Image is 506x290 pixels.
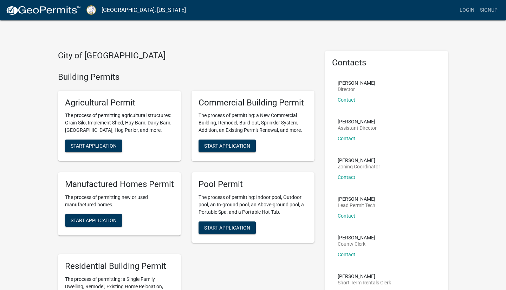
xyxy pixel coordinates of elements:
[338,235,375,240] p: [PERSON_NAME]
[338,97,355,103] a: Contact
[338,158,380,163] p: [PERSON_NAME]
[65,194,174,208] p: The process of permitting new or used manufactured homes.
[338,174,355,180] a: Contact
[65,214,122,227] button: Start Application
[338,196,375,201] p: [PERSON_NAME]
[204,225,250,231] span: Start Application
[199,140,256,152] button: Start Application
[338,80,375,85] p: [PERSON_NAME]
[65,98,174,108] h5: Agricultural Permit
[199,221,256,234] button: Start Application
[65,261,174,271] h5: Residential Building Permit
[65,179,174,189] h5: Manufactured Homes Permit
[338,252,355,257] a: Contact
[338,203,375,208] p: Lead Permit Tech
[457,4,477,17] a: Login
[204,143,250,149] span: Start Application
[199,179,307,189] h5: Pool Permit
[71,143,117,149] span: Start Application
[338,274,391,279] p: [PERSON_NAME]
[338,164,380,169] p: Zoning Coordinator
[338,241,375,246] p: County Clerk
[199,98,307,108] h5: Commercial Building Permit
[199,194,307,216] p: The process of permitting: Indoor pool, Outdoor pool, an In-ground pool, an Above-ground pool, a ...
[338,213,355,219] a: Contact
[58,72,314,82] h4: Building Permits
[65,140,122,152] button: Start Application
[102,4,186,16] a: [GEOGRAPHIC_DATA], [US_STATE]
[332,58,441,68] h5: Contacts
[71,218,117,223] span: Start Application
[338,87,375,92] p: Director
[58,51,314,61] h4: City of [GEOGRAPHIC_DATA]
[338,136,355,141] a: Contact
[199,112,307,134] p: The process of permitting: a New Commercial Building, Remodel, Build-out, Sprinkler System, Addit...
[338,119,377,124] p: [PERSON_NAME]
[86,5,96,15] img: Putnam County, Georgia
[338,280,391,285] p: Short Term Rentals Clerk
[477,4,500,17] a: Signup
[338,125,377,130] p: Assistant Director
[65,112,174,134] p: The process of permitting agricultural structures: Grain Silo, Implement Shed, Hay Barn, Dairy Ba...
